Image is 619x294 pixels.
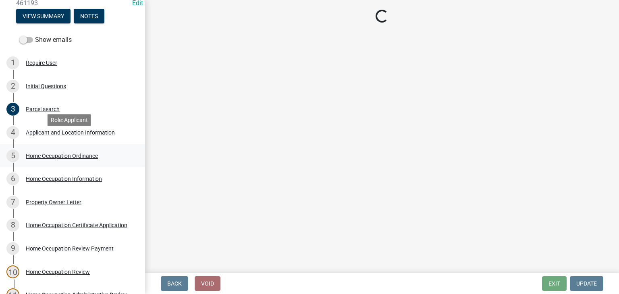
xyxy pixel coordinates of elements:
[6,103,19,116] div: 3
[48,114,91,126] div: Role: Applicant
[19,35,72,45] label: Show emails
[576,280,597,287] span: Update
[26,153,98,159] div: Home Occupation Ordinance
[26,269,90,275] div: Home Occupation Review
[26,106,60,112] div: Parcel search
[6,242,19,255] div: 9
[74,14,104,20] wm-modal-confirm: Notes
[16,14,71,20] wm-modal-confirm: Summary
[6,80,19,93] div: 2
[26,130,115,135] div: Applicant and Location Information
[26,176,102,182] div: Home Occupation Information
[26,83,66,89] div: Initial Questions
[6,196,19,209] div: 7
[26,222,127,228] div: Home Occupation Certificate Application
[167,280,182,287] span: Back
[195,276,220,291] button: Void
[6,126,19,139] div: 4
[26,60,57,66] div: Require User
[26,246,114,251] div: Home Occupation Review Payment
[6,172,19,185] div: 6
[6,265,19,278] div: 10
[570,276,603,291] button: Update
[6,149,19,162] div: 5
[26,199,81,205] div: Property Owner Letter
[74,9,104,23] button: Notes
[161,276,188,291] button: Back
[6,219,19,232] div: 8
[16,9,71,23] button: View Summary
[542,276,567,291] button: Exit
[6,56,19,69] div: 1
